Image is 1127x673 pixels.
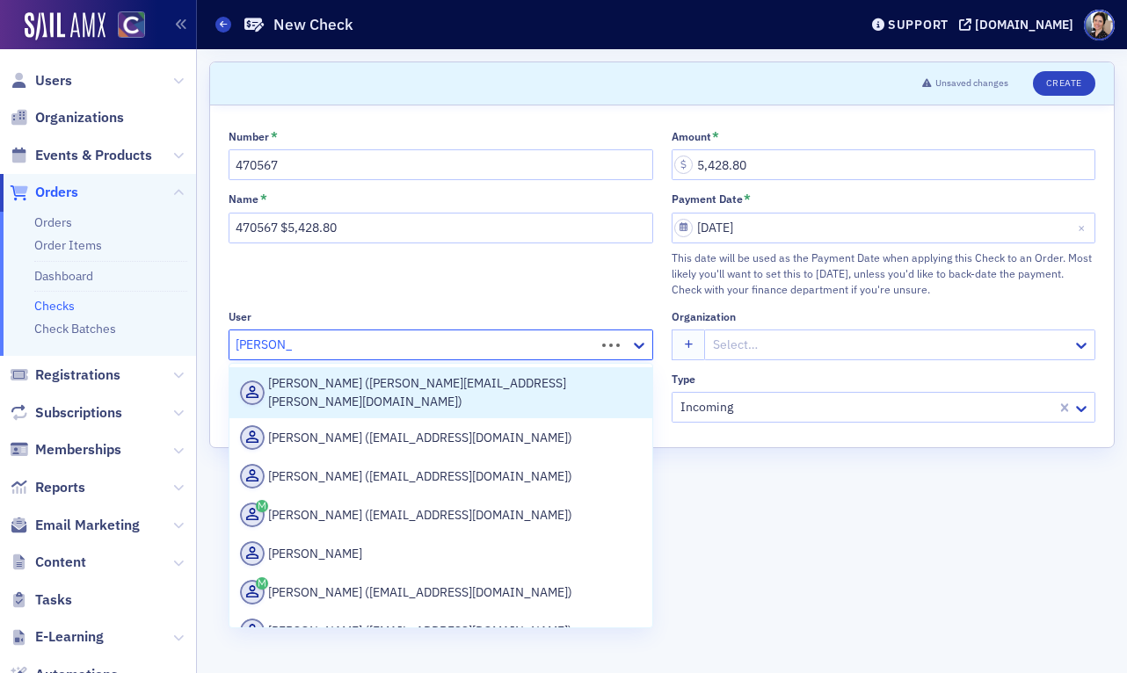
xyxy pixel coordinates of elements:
[10,71,72,90] a: Users
[240,425,642,450] div: [PERSON_NAME] ([EMAIL_ADDRESS][DOMAIN_NAME])
[35,183,78,202] span: Orders
[35,590,72,610] span: Tasks
[271,130,278,142] abbr: This field is required
[10,627,104,647] a: E-Learning
[240,503,642,527] div: [PERSON_NAME] ([EMAIL_ADDRESS][DOMAIN_NAME])
[35,71,72,90] span: Users
[10,516,140,535] a: Email Marketing
[10,440,121,460] a: Memberships
[240,541,642,566] div: [PERSON_NAME]
[10,553,86,572] a: Content
[35,108,124,127] span: Organizations
[672,149,1096,180] input: 0.00
[35,403,122,423] span: Subscriptions
[229,310,251,323] div: User
[34,321,116,336] a: Check Batches
[34,268,93,284] a: Dashboard
[260,192,267,205] abbr: This field is required
[10,590,72,610] a: Tasks
[10,365,120,385] a: Registrations
[672,130,711,143] div: Amount
[10,108,124,127] a: Organizations
[25,12,105,40] img: SailAMX
[672,310,736,323] div: Organization
[35,440,121,460] span: Memberships
[240,619,642,643] div: [PERSON_NAME] ([EMAIL_ADDRESS][DOMAIN_NAME])
[1084,10,1115,40] span: Profile
[34,214,72,230] a: Orders
[10,146,152,165] a: Events & Products
[959,18,1080,31] button: [DOMAIN_NAME]
[1072,213,1095,243] button: Close
[888,17,949,33] div: Support
[34,298,75,314] a: Checks
[105,11,145,41] a: View Homepage
[712,130,719,142] abbr: This field is required
[35,146,152,165] span: Events & Products
[1033,71,1095,96] button: Create
[35,627,104,647] span: E-Learning
[672,373,695,386] div: Type
[35,365,120,385] span: Registrations
[35,478,85,497] span: Reports
[229,192,258,206] div: Name
[744,192,751,205] abbr: This field is required
[35,553,86,572] span: Content
[672,213,1096,243] input: MM/DD/YYYY
[35,516,140,535] span: Email Marketing
[34,237,102,253] a: Order Items
[672,192,743,206] div: Payment Date
[240,580,642,604] div: [PERSON_NAME] ([EMAIL_ADDRESS][DOMAIN_NAME])
[10,183,78,202] a: Orders
[240,464,642,488] div: [PERSON_NAME] ([EMAIL_ADDRESS][DOMAIN_NAME])
[229,130,269,143] div: Number
[672,250,1096,298] div: This date will be used as the Payment Date when applying this Check to an Order. Most likely you'...
[118,11,145,39] img: SailAMX
[10,403,122,423] a: Subscriptions
[935,76,1008,90] span: Unsaved changes
[975,17,1073,33] div: [DOMAIN_NAME]
[273,14,353,35] h1: New Check
[10,478,85,497] a: Reports
[240,374,642,411] div: [PERSON_NAME] ([PERSON_NAME][EMAIL_ADDRESS][PERSON_NAME][DOMAIN_NAME])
